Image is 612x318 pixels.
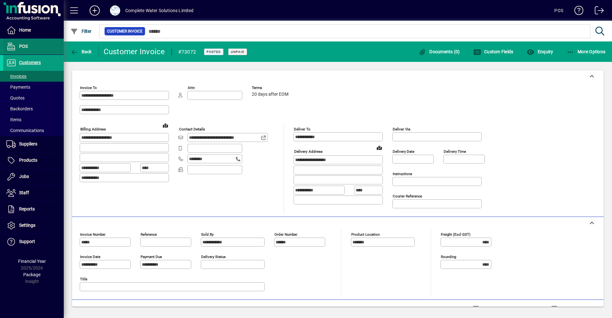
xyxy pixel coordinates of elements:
[105,5,125,16] button: Profile
[3,125,64,136] a: Communications
[19,190,29,195] span: Staff
[69,46,93,57] button: Back
[3,169,64,185] a: Jobs
[19,174,29,179] span: Jobs
[567,49,606,54] span: More Options
[141,255,162,259] mat-label: Payment due
[6,85,30,90] span: Payments
[3,185,64,201] a: Staff
[3,82,64,92] a: Payments
[554,5,563,16] div: POS
[417,46,462,57] button: Documents (0)
[3,22,64,38] a: Home
[6,128,44,133] span: Communications
[178,47,196,57] div: #73072
[80,232,106,237] mat-label: Invoice number
[70,29,92,34] span: Filter
[393,172,412,176] mat-label: Instructions
[6,74,26,79] span: Invoices
[19,206,35,211] span: Reports
[141,232,157,237] mat-label: Reference
[480,306,540,312] label: Show Line Volumes/Weights
[565,46,607,57] button: More Options
[104,47,165,57] div: Customer Invoice
[252,86,290,90] span: Terms
[472,46,515,57] button: Custom Fields
[3,71,64,82] a: Invoices
[6,95,25,100] span: Quotes
[80,277,87,281] mat-label: Title
[160,120,171,130] a: View on map
[419,49,460,54] span: Documents (0)
[19,60,41,65] span: Customers
[441,255,456,259] mat-label: Rounding
[3,39,64,55] a: POS
[19,239,35,244] span: Support
[80,85,97,90] mat-label: Invoice To
[19,223,35,228] span: Settings
[201,255,226,259] mat-label: Delivery status
[274,232,297,237] mat-label: Order number
[393,149,414,154] mat-label: Delivery date
[525,46,555,57] button: Enquiry
[590,1,604,22] a: Logout
[559,306,596,312] label: Show Cost/Profit
[19,141,37,146] span: Suppliers
[351,232,380,237] mat-label: Product location
[393,194,422,198] mat-label: Courier Reference
[69,26,93,37] button: Filter
[19,27,31,33] span: Home
[201,232,214,237] mat-label: Sold by
[374,143,384,153] a: View on map
[3,201,64,217] a: Reports
[473,49,514,54] span: Custom Fields
[3,234,64,250] a: Support
[527,49,553,54] span: Enquiry
[6,117,21,122] span: Items
[18,259,46,264] span: Financial Year
[3,136,64,152] a: Suppliers
[23,272,40,277] span: Package
[80,255,100,259] mat-label: Invoice date
[19,158,37,163] span: Products
[3,103,64,114] a: Backorders
[107,28,142,34] span: Customer Invoice
[125,5,194,16] div: Complete Water Solutions Limited
[207,50,221,54] span: Posted
[3,152,64,168] a: Products
[441,232,470,237] mat-label: Freight (excl GST)
[188,85,195,90] mat-label: Attn
[393,127,410,131] mat-label: Deliver via
[19,44,28,49] span: POS
[444,149,466,154] mat-label: Delivery time
[84,5,105,16] button: Add
[3,92,64,103] a: Quotes
[64,46,99,57] app-page-header-button: Back
[570,1,584,22] a: Knowledge Base
[231,50,244,54] span: Unpaid
[6,106,33,111] span: Backorders
[70,49,92,54] span: Back
[294,127,310,131] mat-label: Deliver To
[3,114,64,125] a: Items
[3,218,64,233] a: Settings
[252,92,288,97] span: 20 days after EOM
